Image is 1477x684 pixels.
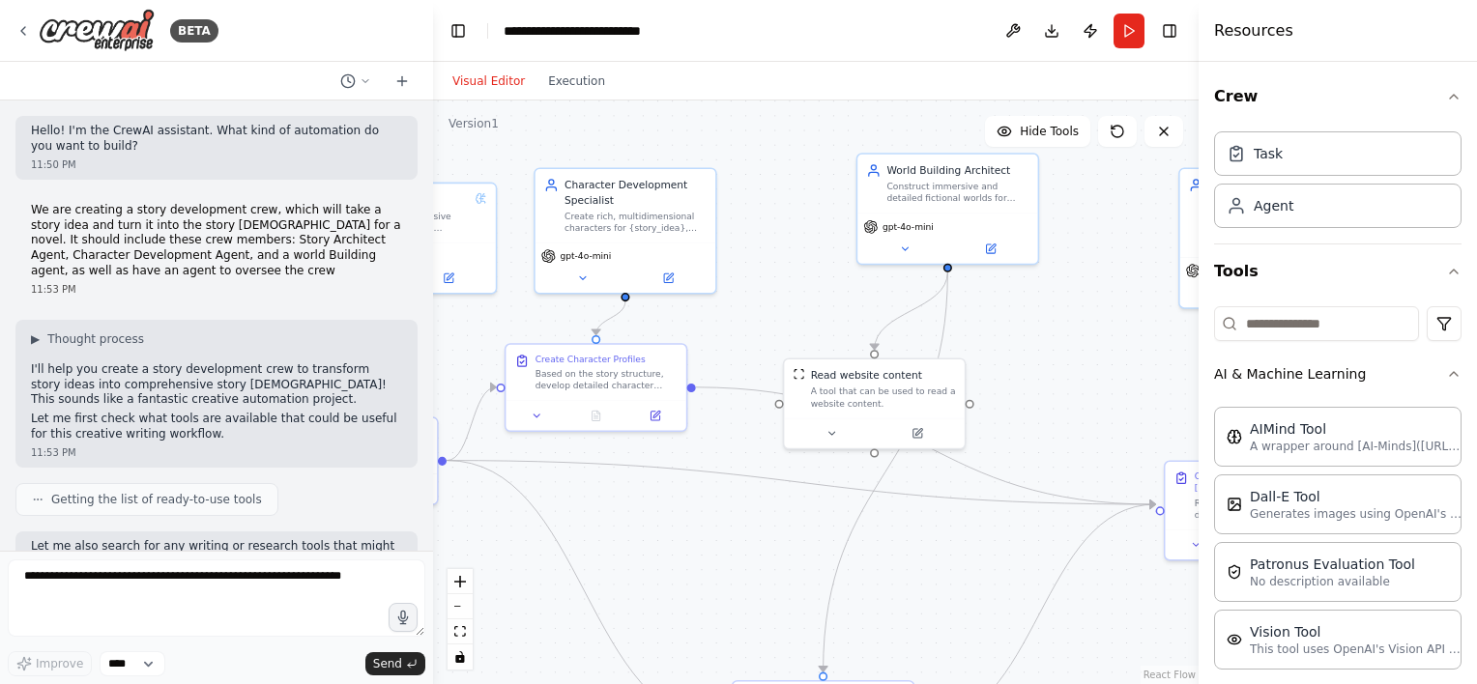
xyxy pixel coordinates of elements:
[31,331,40,347] span: ▶
[345,210,470,233] div: Develop comprehensive story structures and narrative frameworks for {story_idea}, creating detail...
[536,354,646,365] div: Create Character Profiles
[1250,555,1415,574] div: Patronus Evaluation Tool
[626,270,710,287] button: Open in side panel
[365,652,425,675] button: Send
[783,357,966,449] div: ScrapeWebsiteToolRead website contentA tool that can be used to read a website content.
[1250,506,1463,522] p: Generates images using OpenAI's Dall-E model.
[31,282,402,297] div: 11:53 PM
[36,656,83,671] span: Improve
[31,445,402,460] div: 11:53 PM
[886,163,1028,178] div: World Building Architect
[534,167,716,294] div: Character Development SpecialistCreate rich, multidimensional characters for {story_idea}, develo...
[449,116,499,131] div: Version 1
[445,17,472,44] button: Hide left sidebar
[856,153,1039,265] div: World Building ArchitectConstruct immersive and detailed fictional worlds for {story_idea}, devel...
[949,240,1032,257] button: Open in side panel
[39,9,155,52] img: Logo
[1214,124,1462,243] div: Crew
[31,124,402,154] p: Hello! I'm the CrewAI assistant. What kind of automation do you want to build?
[1156,17,1183,44] button: Hide right sidebar
[536,70,617,93] button: Execution
[447,453,1155,512] g: Edge from 86365ff2-463b-4495-971f-751622564fb1 to ed6fb423-e9f2-411a-9c8f-50dde709f86b
[8,651,92,676] button: Improve
[630,407,681,424] button: Open in side panel
[333,70,379,93] button: Switch to previous chat
[31,412,402,442] p: Let me first check what tools are available that could be useful for this creative writing workflow.
[1250,419,1463,439] div: AIMind Tool
[1250,622,1463,641] div: Vision Tool
[1250,487,1463,506] div: Dall-E Tool
[565,178,707,207] div: Character Development Specialist
[985,116,1090,147] button: Hide Tools
[373,656,402,671] span: Send
[51,492,262,507] span: Getting the list of ready-to-use tools
[345,192,470,207] div: Story Architect
[886,181,1028,204] div: Construct immersive and detailed fictional worlds for {story_idea}, developing comprehensive sett...
[560,250,611,262] span: gpt-4o-mini
[504,21,641,41] nav: breadcrumb
[407,270,490,287] button: Open in side panel
[448,619,473,644] button: fit view
[31,203,402,278] p: We are creating a story development crew, which will take a story idea and turn it into the story...
[883,221,934,233] span: gpt-4o-mini
[811,385,956,409] div: A tool that can be used to read a website content.
[1250,439,1463,454] p: A wrapper around [AI-Minds]([URL][DOMAIN_NAME]). Useful for when you need answers to questions fr...
[31,331,144,347] button: ▶Thought process
[536,368,678,391] div: Based on the story structure, develop detailed character profiles for all major and supporting ch...
[816,271,955,671] g: Edge from 3d9521c7-1e4f-464a-843a-80cc0c56f9b8 to 2d0d6663-85e4-4a7e-bacd-8eb6dc6d50e3
[1164,461,1347,561] div: Compile Story [DEMOGRAPHIC_DATA]Review and synthesize all story development work, ensure consiste...
[1144,670,1196,680] a: React Flow attribution
[31,157,402,172] div: 11:50 PM
[389,603,418,632] button: Click to speak your automation idea
[565,210,707,233] div: Create rich, multidimensional characters for {story_idea}, developing detailed character profiles...
[170,19,218,43] div: BETA
[1214,244,1462,299] button: Tools
[1227,632,1242,647] img: VisionTool
[1250,641,1463,657] p: This tool uses OpenAI's Vision API to describe the contents of an image.
[1227,429,1242,444] img: AIMindTool
[1214,19,1293,43] h4: Resources
[876,424,959,442] button: Open in side panel
[47,331,144,347] span: Thought process
[31,362,402,408] p: I'll help you create a story development crew to transform story ideas into comprehensive story [...
[448,594,473,619] button: zoom out
[31,539,402,569] p: Let me also search for any writing or research tools that might be helpful:
[811,368,922,383] div: Read website content
[387,70,418,93] button: Start a new chat
[1254,144,1283,163] div: Task
[867,271,955,349] g: Edge from 3d9521c7-1e4f-464a-843a-80cc0c56f9b8 to 71da8548-5838-4f52-8454-e5a5ad258f33
[1214,349,1462,399] button: AI & Machine Learning
[1227,497,1242,512] img: DallETool
[1250,574,1415,589] p: No description available
[793,368,804,380] img: ScrapeWebsiteTool
[1020,124,1079,139] span: Hide Tools
[441,70,536,93] button: Visual Editor
[1214,70,1462,124] button: Crew
[565,407,627,424] button: No output available
[1227,564,1242,580] img: PatronusEvalTool
[505,343,687,432] div: Create Character ProfilesBased on the story structure, develop detailed character profiles for al...
[447,380,496,468] g: Edge from 86365ff2-463b-4495-971f-751622564fb1 to ce8bbcd6-53d5-4dc7-a0e3-a90f1748083c
[448,569,473,670] div: React Flow controls
[448,644,473,670] button: toggle interactivity
[1254,196,1293,215] div: Agent
[589,301,632,335] g: Edge from 17bd7c1e-e12a-4f6f-ada9-f894824c1935 to ce8bbcd6-53d5-4dc7-a0e3-a90f1748083c
[448,569,473,594] button: zoom in
[314,183,497,295] div: Story ArchitectDevelop comprehensive story structures and narrative frameworks for {story_idea}, ...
